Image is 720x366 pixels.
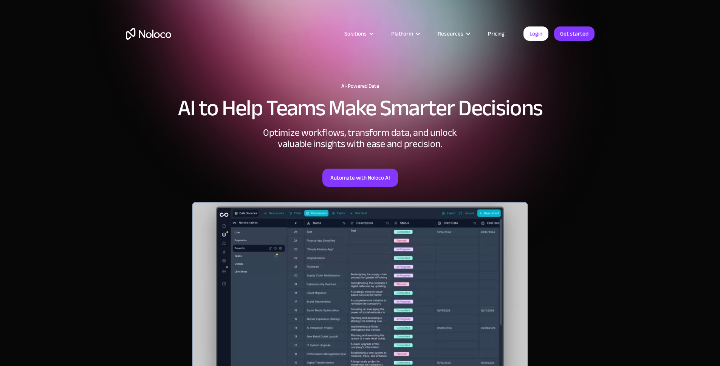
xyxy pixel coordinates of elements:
[391,29,413,39] div: Platform
[554,26,595,41] a: Get started
[438,29,463,39] div: Resources
[126,28,171,40] a: home
[335,29,382,39] div: Solutions
[344,29,367,39] div: Solutions
[322,169,398,187] a: Automate with Noloco AI
[478,29,514,39] a: Pricing
[126,83,595,89] h1: AI-Powered Data
[126,97,595,119] h2: AI to Help Teams Make Smarter Decisions
[382,29,428,39] div: Platform
[428,29,478,39] div: Resources
[247,127,474,150] div: Optimize workflows, transform data, and unlock valuable insights with ease and precision.
[523,26,548,41] a: Login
